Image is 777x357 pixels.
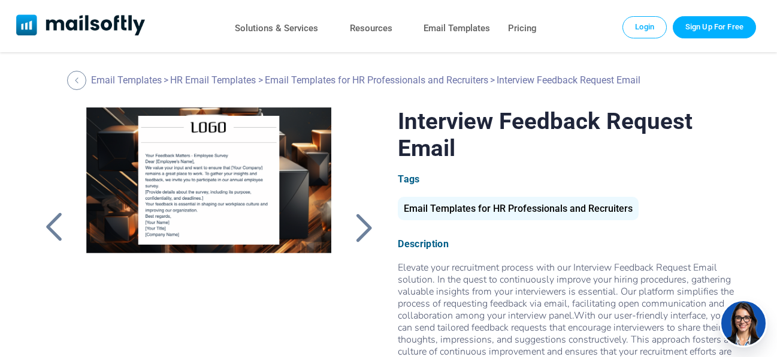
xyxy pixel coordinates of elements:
[398,197,639,220] div: Email Templates for HR Professionals and Recruiters
[398,173,738,185] div: Tags
[508,20,537,37] a: Pricing
[398,107,738,161] h1: Interview Feedback Request Email
[16,14,145,38] a: Mailsoftly
[39,212,69,243] a: Back
[349,212,379,243] a: Back
[235,20,318,37] a: Solutions & Services
[350,20,392,37] a: Resources
[170,74,256,86] a: HR Email Templates
[398,208,639,213] a: Email Templates for HR Professionals and Recruiters
[424,20,490,37] a: Email Templates
[67,71,89,90] a: Back
[265,74,488,86] a: Email Templates for HR Professionals and Recruiters
[622,16,667,38] a: Login
[673,16,756,38] a: Trial
[91,74,162,86] a: Email Templates
[398,238,738,250] div: Description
